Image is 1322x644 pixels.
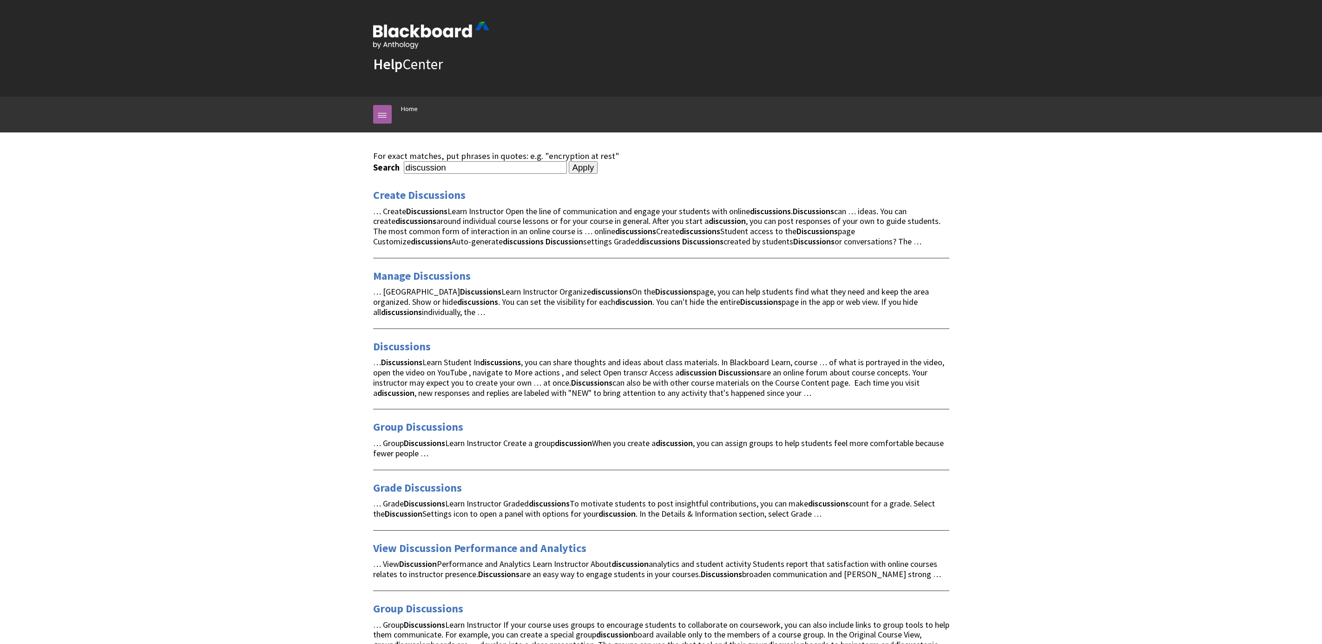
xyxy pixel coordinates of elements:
[793,206,834,217] strong: Discussions
[655,286,697,297] strong: Discussions
[480,357,521,368] strong: discussions
[404,619,445,630] strong: Discussions
[385,508,422,519] strong: Discussion
[750,206,791,217] strong: discussions
[373,206,942,247] span: … Create Learn Instructor Open the line of communication and engage your students with online . c...
[457,296,498,307] strong: discussions
[381,307,422,317] strong: discussions
[401,103,418,115] a: Home
[591,286,632,297] strong: discussions
[373,55,443,73] a: HelpCenter
[373,188,466,203] a: Create Discussions
[701,569,742,579] strong: Discussions
[478,569,520,579] strong: Discussions
[546,236,583,247] strong: Discussion
[569,161,598,174] input: Apply
[373,480,462,495] a: Grade Discussions
[615,226,656,237] strong: discussions
[679,226,720,237] strong: discussions
[460,286,501,297] strong: Discussions
[373,541,586,556] a: View Discussion Performance and Analytics
[796,226,838,237] strong: Discussions
[682,236,723,247] strong: Discussions
[555,438,592,448] strong: discussion
[615,296,652,307] strong: discussion
[373,286,929,317] span: … [GEOGRAPHIC_DATA] Learn Instructor Organize On the page, you can help students find what they n...
[718,367,760,378] strong: Discussions
[373,420,463,434] a: Group Discussions
[404,498,445,509] strong: Discussions
[373,357,944,398] span: … Learn Student In , you can share thoughts and ideas about class materials. In Blackboard Learn,...
[373,498,935,519] span: … Grade Learn Instructor Graded To motivate students to post insightful contributions, you can ma...
[596,629,633,640] strong: discussion
[639,236,680,247] strong: discussions
[599,508,636,519] strong: discussion
[373,22,489,49] img: Blackboard by Anthology
[679,367,717,378] strong: discussion
[529,498,570,509] strong: discussions
[399,559,437,569] strong: Discussion
[793,236,835,247] strong: Discussions
[373,339,431,354] a: Discussions
[404,438,445,448] strong: Discussions
[571,377,612,388] strong: Discussions
[373,438,944,459] span: … Group Learn Instructor Create a group When you create a , you can assign groups to help student...
[373,559,941,579] span: … View Performance and Analytics Learn Instructor About analytics and student activity Students r...
[503,236,544,247] strong: discussions
[808,498,849,509] strong: discussions
[612,559,649,569] strong: discussion
[373,162,402,173] label: Search
[381,357,422,368] strong: Discussions
[406,206,447,217] strong: Discussions
[709,216,746,226] strong: discussion
[377,388,414,398] strong: discussion
[395,216,436,226] strong: discussions
[373,151,949,161] div: For exact matches, put phrases in quotes: e.g. "encryption at rest"
[656,438,693,448] strong: discussion
[740,296,782,307] strong: Discussions
[373,601,463,616] a: Group Discussions
[373,55,402,73] strong: Help
[411,236,452,247] strong: discussions
[373,269,471,283] a: Manage Discussions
